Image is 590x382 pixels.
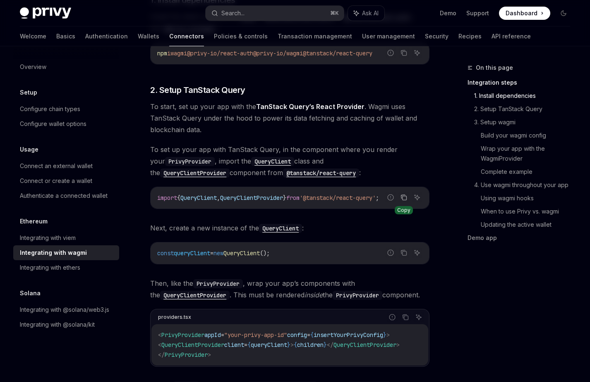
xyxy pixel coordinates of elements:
a: Build your wagmi config [481,129,577,142]
a: QueryClientProvider [160,168,230,177]
button: Report incorrect code [385,247,396,258]
a: Integration steps [468,76,577,89]
span: < [158,331,161,339]
span: </ [158,351,165,358]
a: 4. Use wagmi throughout your app [474,178,577,192]
span: = [210,249,213,257]
button: Search...⌘K [206,6,344,21]
span: children [297,341,324,349]
a: 1. Install dependencies [474,89,577,102]
a: Wrap your app with the WagmiProvider [481,142,577,165]
span: To set up your app with TanStack Query, in the component where you render your , import the class... [150,144,429,178]
button: Report incorrect code [387,312,398,323]
span: ; [376,194,379,202]
div: Configure wallet options [20,119,86,129]
code: QueryClient [259,224,302,233]
span: > [386,331,390,339]
span: < [158,341,161,349]
span: QueryClient [223,249,260,257]
button: Copy the contents from the code block [398,192,409,203]
a: TanStack Query’s React Provider [256,102,365,111]
a: Using wagmi hooks [481,192,577,205]
span: @privy-io/wagmi [253,50,303,57]
a: Dashboard [499,7,550,20]
span: appId [204,331,221,339]
span: To start, set up your app with the . Wagmi uses TanStack Query under the hood to power its data f... [150,101,429,135]
div: Search... [221,8,245,18]
a: Transaction management [278,26,352,46]
span: Dashboard [506,9,537,17]
span: import [157,194,177,202]
span: "your-privy-app-id" [224,331,287,339]
span: Then, like the , wrap your app’s components with the . This must be rendered the component. [150,278,429,301]
h5: Ethereum [20,216,48,226]
a: Connectors [169,26,204,46]
code: PrivyProvider [333,291,382,300]
a: Security [425,26,448,46]
button: Ask AI [412,47,422,58]
h5: Setup [20,88,37,97]
a: Authentication [85,26,128,46]
span: queryClient [174,249,210,257]
div: Integrating with @solana/kit [20,320,95,330]
span: '@tanstack/react-query' [300,194,376,202]
button: Toggle dark mode [557,7,570,20]
span: = [307,331,310,339]
div: Integrating with ethers [20,263,80,273]
a: Connect an external wallet [13,159,119,173]
a: Support [466,9,489,17]
span: QueryClientProvider [333,341,396,349]
a: QueryClient [251,157,294,165]
span: const [157,249,174,257]
img: dark logo [20,7,71,19]
a: Integrating with @solana/kit [13,317,119,332]
a: When to use Privy vs. wagmi [481,205,577,218]
span: } [287,341,290,349]
span: On this page [476,63,513,73]
div: Authenticate a connected wallet [20,191,108,201]
span: i [167,50,170,57]
span: from [286,194,300,202]
span: 2. Setup TanStack Query [150,84,245,96]
h5: Usage [20,145,38,154]
span: > [208,351,211,358]
button: Ask AI [348,6,384,21]
a: Authenticate a connected wallet [13,188,119,203]
span: , [217,194,220,202]
span: (); [260,249,270,257]
span: QueryClientProvider [220,194,283,202]
a: Connect or create a wallet [13,173,119,188]
span: > [290,341,294,349]
a: API reference [492,26,531,46]
a: @tanstack/react-query [283,168,359,177]
code: PrivyProvider [193,279,243,288]
code: @tanstack/react-query [283,168,359,178]
div: Overview [20,62,46,72]
a: Welcome [20,26,46,46]
span: config [287,331,307,339]
div: Connect or create a wallet [20,176,92,186]
span: { [177,194,180,202]
a: Integrating with viem [13,230,119,245]
a: Overview [13,59,119,74]
a: Policies & controls [214,26,268,46]
span: = [221,331,224,339]
a: Basics [56,26,75,46]
span: QueryClient [180,194,217,202]
h5: Solana [20,288,41,298]
span: > [396,341,400,349]
div: Connect an external wallet [20,161,93,171]
span: queryClient [251,341,287,349]
a: Recipes [458,26,482,46]
a: 3. Setup wagmi [474,116,577,129]
div: Configure chain types [20,104,80,114]
span: { [310,331,314,339]
span: } [283,194,286,202]
span: new [213,249,223,257]
a: 2. Setup TanStack Query [474,102,577,116]
a: QueryClient [259,224,302,232]
code: QueryClient [251,157,294,166]
span: client [224,341,244,349]
a: Configure wallet options [13,116,119,131]
button: Report incorrect code [385,47,396,58]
